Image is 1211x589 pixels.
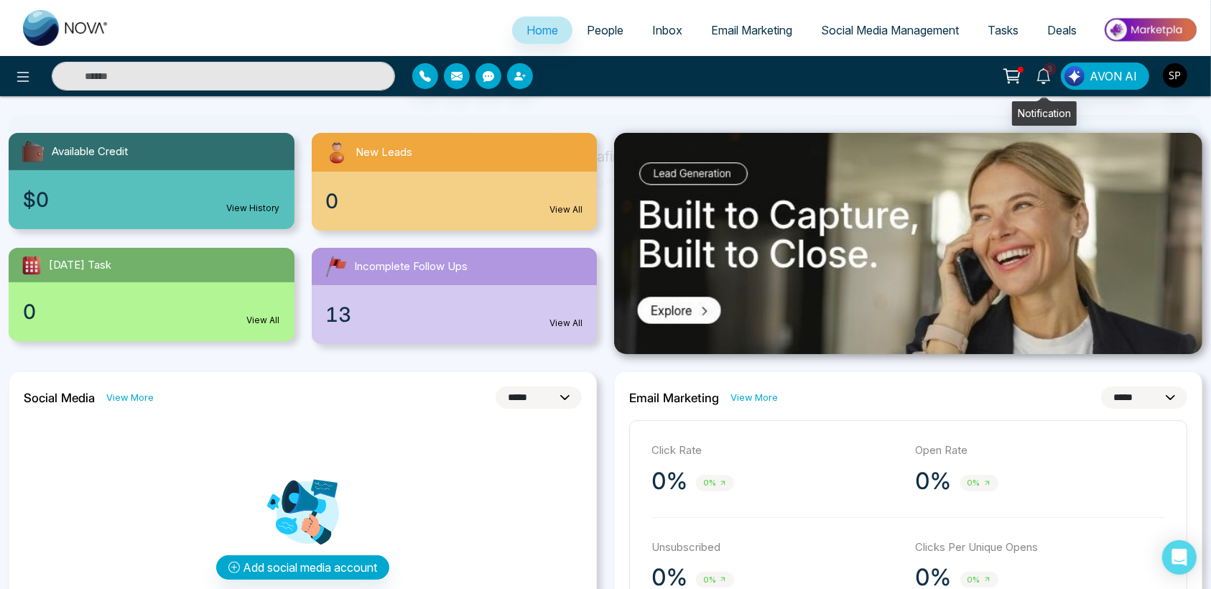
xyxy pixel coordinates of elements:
[651,442,901,459] p: Click Rate
[960,572,998,588] span: 0%
[23,10,109,46] img: Nova CRM Logo
[1012,101,1077,126] div: Notification
[1162,540,1197,575] div: Open Intercom Messenger
[1090,68,1137,85] span: AVON AI
[1163,63,1187,88] img: User Avatar
[247,314,280,327] a: View All
[526,23,558,37] span: Home
[1061,62,1149,90] button: AVON AI
[549,203,583,216] a: View All
[1098,14,1202,46] img: Market-place.gif
[629,391,719,405] h2: Email Marketing
[267,476,339,548] img: Analytics png
[326,186,339,216] span: 0
[1033,17,1091,44] a: Deals
[106,391,154,404] a: View More
[549,317,583,330] a: View All
[24,391,95,405] h2: Social Media
[973,17,1033,44] a: Tasks
[587,23,623,37] span: People
[1064,66,1085,86] img: Lead Flow
[1044,62,1057,75] span: 3
[23,297,36,327] span: 0
[303,248,606,344] a: Incomplete Follow Ups13View All
[355,259,468,275] span: Incomplete Follow Ups
[52,144,128,160] span: Available Credit
[807,17,973,44] a: Social Media Management
[916,442,1166,459] p: Open Rate
[1026,62,1061,88] a: 3
[326,300,352,330] span: 13
[49,257,111,274] span: [DATE] Task
[23,185,49,215] span: $0
[356,144,413,161] span: New Leads
[960,475,998,491] span: 0%
[323,254,349,279] img: followUps.svg
[216,555,389,580] button: Add social media account
[651,467,687,496] p: 0%
[20,254,43,277] img: todayTask.svg
[512,17,572,44] a: Home
[572,17,638,44] a: People
[696,475,734,491] span: 0%
[303,133,606,231] a: New Leads0View All
[696,572,734,588] span: 0%
[651,539,901,556] p: Unsubscribed
[916,539,1166,556] p: Clicks Per Unique Opens
[638,17,697,44] a: Inbox
[227,202,280,215] a: View History
[821,23,959,37] span: Social Media Management
[614,133,1202,354] img: .
[20,139,46,164] img: availableCredit.svg
[916,467,952,496] p: 0%
[988,23,1019,37] span: Tasks
[711,23,792,37] span: Email Marketing
[730,391,778,404] a: View More
[652,23,682,37] span: Inbox
[1047,23,1077,37] span: Deals
[697,17,807,44] a: Email Marketing
[323,139,351,166] img: newLeads.svg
